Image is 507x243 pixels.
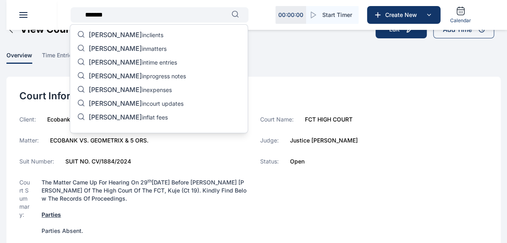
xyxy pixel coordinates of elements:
label: Client: [19,115,36,124]
span: [PERSON_NAME] [89,58,142,66]
p: in matters [89,44,167,54]
span: Start Timer [322,11,352,19]
p: in time entries [89,58,177,68]
span: Parties absent. [42,227,83,234]
button: Start Timer [306,6,359,24]
a: Calendar [447,3,474,27]
label: Judge: [260,136,279,145]
label: Court Name: [260,115,294,124]
div: Court Information [19,90,488,103]
a: time entries [42,51,85,64]
sup: th [148,178,152,184]
span: Calendar [450,17,471,24]
label: Justice [PERSON_NAME] [290,136,358,145]
span: The matter came up for hearing on 29 [DATE] before [PERSON_NAME] [PERSON_NAME] of the High Court ... [42,179,246,202]
p: in progress notes [89,72,186,82]
p: in expenses [89,86,172,95]
span: Create New [382,11,424,19]
label: Ecobank Nig Ltd [47,115,92,124]
span: [PERSON_NAME] [89,86,142,94]
span: Parties [42,211,61,218]
span: [PERSON_NAME] [89,72,142,80]
label: Suit Number: [19,157,54,165]
button: Create New [367,6,440,24]
span: time entries [42,51,75,64]
label: Status: [260,157,279,165]
p: in flat fees [89,113,168,123]
span: [PERSON_NAME] [89,44,142,52]
span: overview [6,51,32,64]
span: [PERSON_NAME] [89,113,142,121]
p: in court updates [89,99,184,109]
span: [PERSON_NAME] [89,99,142,107]
label: Matter: [19,136,39,145]
span: [PERSON_NAME] [89,31,142,39]
p: in clients [89,31,163,40]
label: Open [290,157,305,165]
label: FCT HIGH COURT [305,115,353,124]
label: SUIT NO. CV/1884/2024 [65,157,131,165]
p: 00 : 00 : 00 [278,11,303,19]
label: ECOBANK VS. GEOMETRIX & 5 ORS. [50,136,148,145]
a: overview [6,51,42,64]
